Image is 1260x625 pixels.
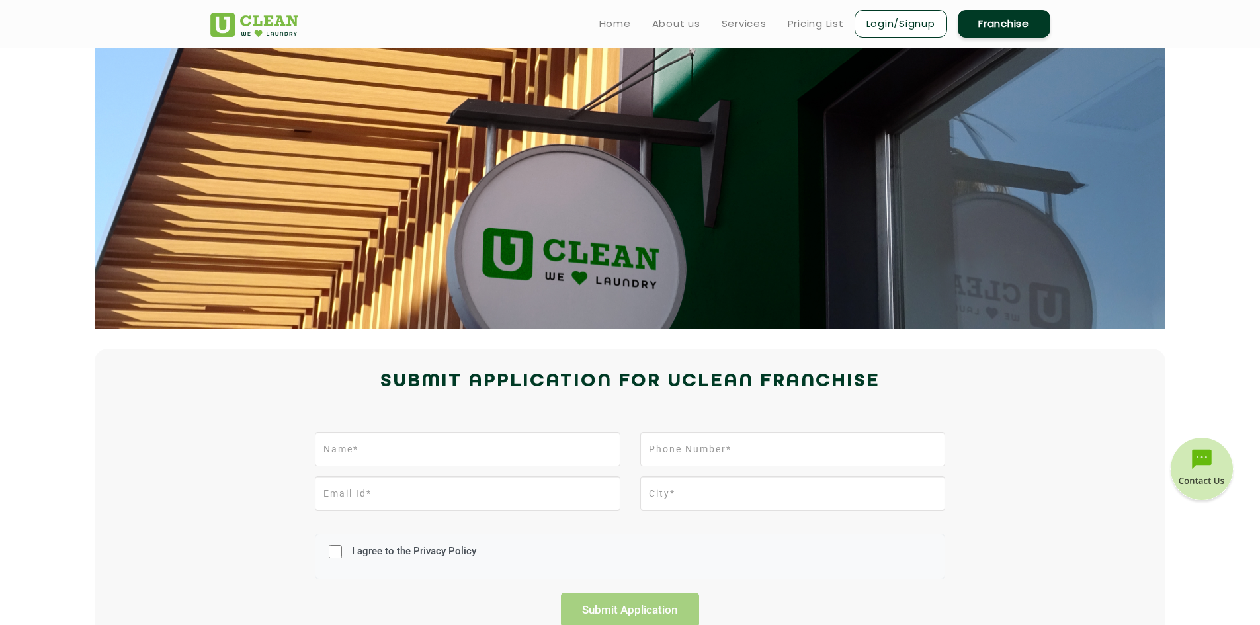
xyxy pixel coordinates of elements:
h2: Submit Application for UCLEAN FRANCHISE [210,366,1050,397]
a: Services [722,16,767,32]
img: contact-btn [1169,438,1235,504]
a: Home [599,16,631,32]
input: Name* [315,432,620,466]
a: Franchise [958,10,1050,38]
a: About us [652,16,700,32]
input: City* [640,476,945,511]
a: Pricing List [788,16,844,32]
label: I agree to the Privacy Policy [349,545,476,569]
img: UClean Laundry and Dry Cleaning [210,13,298,37]
input: Email Id* [315,476,620,511]
input: Phone Number* [640,432,945,466]
a: Login/Signup [855,10,947,38]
